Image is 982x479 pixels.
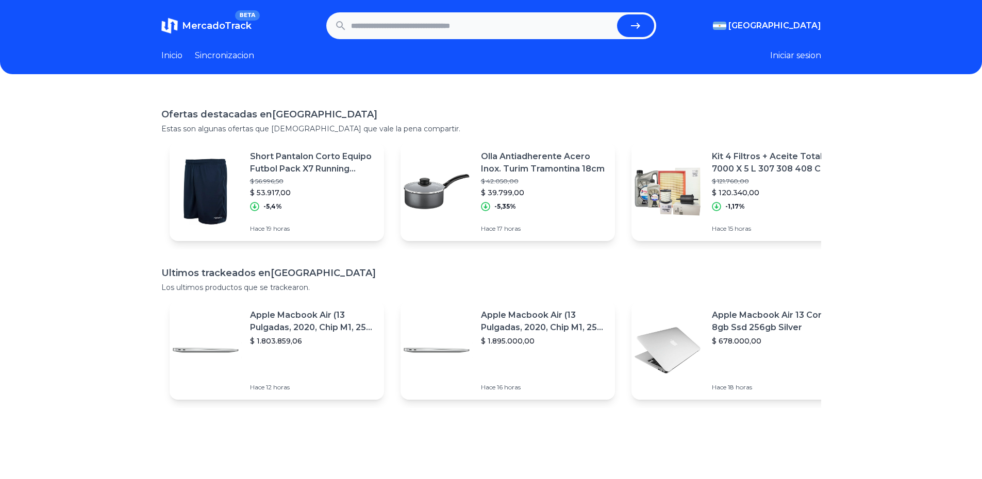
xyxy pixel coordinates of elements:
p: $ 42.050,00 [481,177,607,185]
p: Hace 17 horas [481,225,607,233]
img: Featured image [170,156,242,228]
img: Argentina [713,22,726,30]
a: Featured imageOlla Antiadherente Acero Inox. Turim Tramontina 18cm$ 42.050,00$ 39.799,00-5,35%Hac... [401,142,615,241]
p: Hace 19 horas [250,225,376,233]
a: Featured imageApple Macbook Air (13 Pulgadas, 2020, Chip M1, 256 Gb De Ssd, 8 Gb De Ram) - Plata$... [170,301,384,400]
a: MercadoTrackBETA [161,18,252,34]
p: $ 53.917,00 [250,187,376,198]
p: Hace 12 horas [250,383,376,391]
p: Hace 15 horas [712,225,838,233]
button: Iniciar sesion [770,49,821,62]
p: Short Pantalon Corto Equipo Futbol Pack X7 Running Deportivo [250,150,376,175]
span: BETA [235,10,259,21]
a: Featured imageShort Pantalon Corto Equipo Futbol Pack X7 Running Deportivo$ 56.996,50$ 53.917,00-... [170,142,384,241]
p: Hace 18 horas [712,383,838,391]
p: Estas son algunas ofertas que [DEMOGRAPHIC_DATA] que vale la pena compartir. [161,124,821,134]
h1: Ofertas destacadas en [GEOGRAPHIC_DATA] [161,107,821,122]
span: MercadoTrack [182,20,252,31]
p: Los ultimos productos que se trackearon. [161,282,821,293]
h1: Ultimos trackeados en [GEOGRAPHIC_DATA] [161,266,821,280]
a: Featured imageApple Macbook Air (13 Pulgadas, 2020, Chip M1, 256 Gb De Ssd, 8 Gb De Ram) - Plata$... [401,301,615,400]
p: $ 120.340,00 [712,187,838,198]
p: Olla Antiadherente Acero Inox. Turim Tramontina 18cm [481,150,607,175]
a: Sincronizacion [195,49,254,62]
img: Featured image [401,156,473,228]
p: $ 121.760,00 [712,177,838,185]
p: Hace 16 horas [481,383,607,391]
button: [GEOGRAPHIC_DATA] [713,20,821,32]
p: Apple Macbook Air 13 Core I5 8gb Ssd 256gb Silver [712,309,838,334]
p: Kit 4 Filtros + Aceite Total 7000 X 5 L 307 308 408 C4 2.0 N [712,150,838,175]
img: MercadoTrack [161,18,178,34]
p: $ 56.996,50 [250,177,376,185]
span: [GEOGRAPHIC_DATA] [728,20,821,32]
a: Featured imageKit 4 Filtros + Aceite Total 7000 X 5 L 307 308 408 C4 2.0 N$ 121.760,00$ 120.340,0... [631,142,846,241]
p: Apple Macbook Air (13 Pulgadas, 2020, Chip M1, 256 Gb De Ssd, 8 Gb De Ram) - Plata [250,309,376,334]
p: $ 39.799,00 [481,187,607,198]
img: Featured image [631,156,704,228]
a: Inicio [161,49,182,62]
p: $ 1.803.859,06 [250,336,376,346]
img: Featured image [631,314,704,386]
p: -1,17% [725,202,745,211]
img: Featured image [401,314,473,386]
p: $ 1.895.000,00 [481,336,607,346]
p: Apple Macbook Air (13 Pulgadas, 2020, Chip M1, 256 Gb De Ssd, 8 Gb De Ram) - Plata [481,309,607,334]
a: Featured imageApple Macbook Air 13 Core I5 8gb Ssd 256gb Silver$ 678.000,00Hace 18 horas [631,301,846,400]
p: -5,35% [494,202,516,211]
p: -5,4% [263,202,282,211]
p: $ 678.000,00 [712,336,838,346]
img: Featured image [170,314,242,386]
